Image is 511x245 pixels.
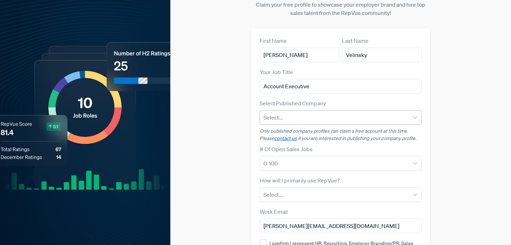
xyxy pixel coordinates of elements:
input: First Name [260,48,339,62]
label: Work Email [260,207,288,216]
input: Email [260,219,422,233]
label: How will I primarily use RepVue? [260,176,340,185]
label: Last Name [342,36,368,45]
p: Claim your free profile to showcase your employer brand and hire top sales talent from the RepVue... [251,0,430,17]
input: Title [260,79,422,93]
label: First Name [260,36,287,45]
p: Only published company profiles can claim a free account at this time. Please if you are interest... [260,128,422,142]
input: Last Name [342,48,422,62]
label: Select Published Company [260,99,326,107]
label: # Of Open Sales Jobs [260,145,313,153]
label: Your Job Title [260,68,293,76]
a: contact us [274,135,297,141]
